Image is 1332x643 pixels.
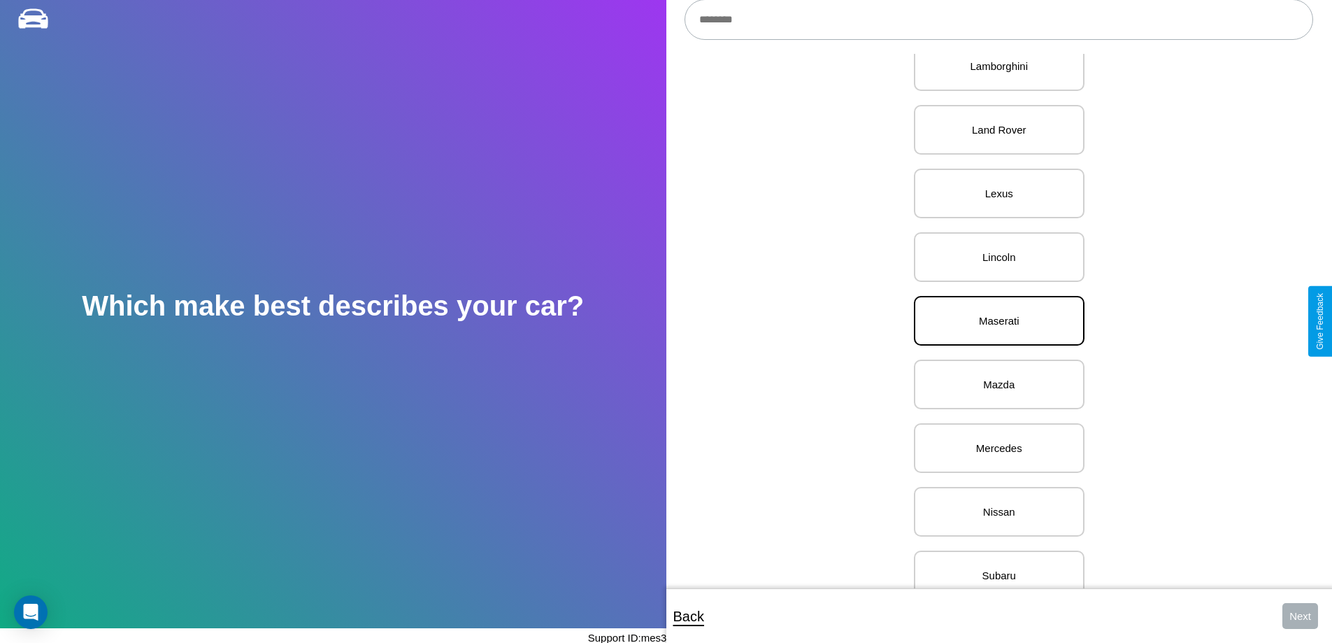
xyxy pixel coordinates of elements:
h2: Which make best describes your car? [82,290,584,322]
p: Mercedes [929,439,1069,458]
div: Open Intercom Messenger [14,595,48,629]
p: Lincoln [929,248,1069,267]
p: Nissan [929,502,1069,521]
button: Next [1282,603,1318,629]
p: Maserati [929,311,1069,330]
p: Land Rover [929,120,1069,139]
div: Give Feedback [1315,293,1325,350]
p: Lexus [929,184,1069,203]
p: Lamborghini [929,57,1069,76]
p: Subaru [929,566,1069,585]
p: Back [673,604,704,629]
p: Mazda [929,375,1069,394]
